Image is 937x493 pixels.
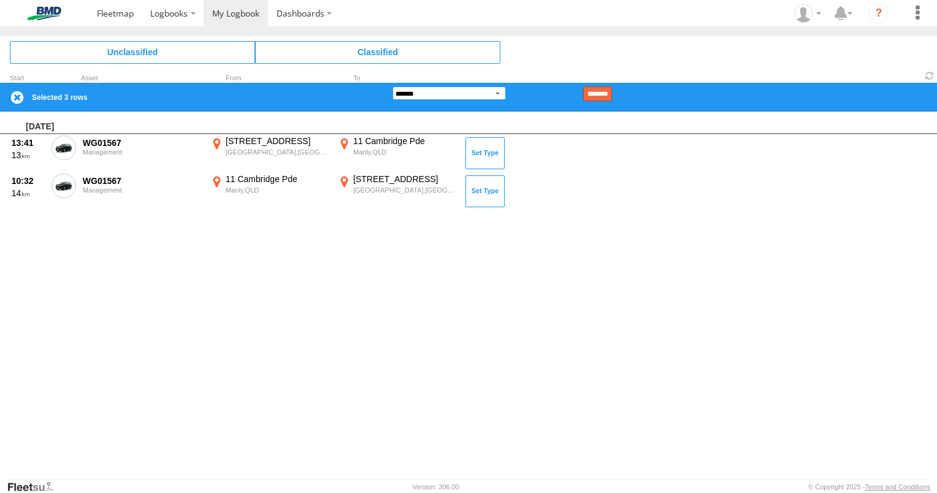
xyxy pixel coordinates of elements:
[83,186,202,194] div: Management
[10,75,47,82] div: Click to Sort
[336,174,459,209] label: Click to View Event Location
[808,483,930,491] div: © Copyright 2025 -
[208,136,331,171] label: Click to View Event Location
[226,174,329,185] div: 11 Cambridge Pde
[465,175,505,207] button: Click to Set
[226,136,329,147] div: [STREET_ADDRESS]
[255,41,500,63] span: Click to view Classified Trips
[12,175,45,186] div: 10:32
[336,136,459,171] label: Click to View Event Location
[336,75,459,82] div: To
[922,70,937,82] span: Refresh
[865,483,930,491] a: Terms and Conditions
[12,7,76,20] img: bmd-logo.svg
[12,188,45,199] div: 14
[12,137,45,148] div: 13:41
[869,4,889,23] i: ?
[81,75,204,82] div: Asset
[413,483,459,491] div: Version: 306.00
[12,150,45,161] div: 13
[83,137,202,148] div: WG01567
[226,186,329,194] div: Manly,QLD
[7,481,63,493] a: Visit our Website
[83,148,202,156] div: Management
[353,174,457,185] div: [STREET_ADDRESS]
[353,136,457,147] div: 11 Cambridge Pde
[353,186,457,194] div: [GEOGRAPHIC_DATA],[GEOGRAPHIC_DATA]
[83,175,202,186] div: WG01567
[208,174,331,209] label: Click to View Event Location
[465,137,505,169] button: Click to Set
[226,148,329,156] div: [GEOGRAPHIC_DATA],[GEOGRAPHIC_DATA]
[790,4,825,23] div: Matt Beggs
[10,90,25,105] label: Clear Selection
[10,41,255,63] span: Click to view Unclassified Trips
[353,148,457,156] div: Manly,QLD
[208,75,331,82] div: From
